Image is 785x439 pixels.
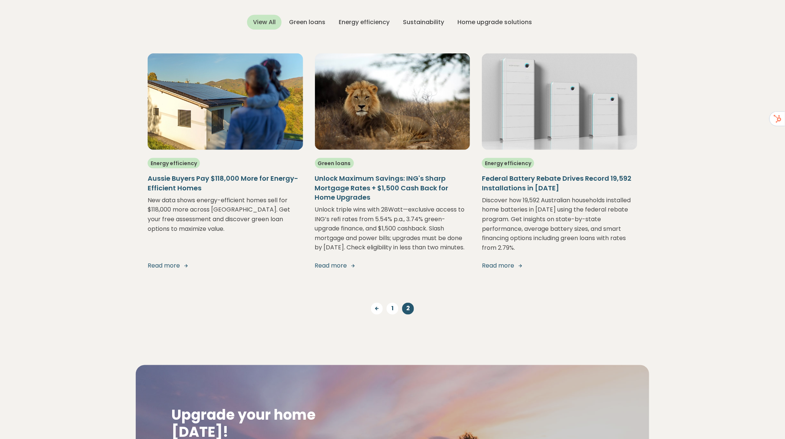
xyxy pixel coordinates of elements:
a: Read more [482,261,637,270]
p: Unlock triple wins with 28Watt—exclusive access to ING’s refi rates from 5.54% p.a., 3.74% green-... [315,205,470,252]
p: Discover how 19,592 Australian households installed home batteries in [DATE] using the federal re... [482,196,637,253]
a: Unlock Maximum Savings: ING's Sharp Mortgage Rates + $1,500 Cash Back for Home Upgrades [315,168,470,205]
img: aussie-buyers-pay-118-000-more-for-energy-efficient-homes [148,53,303,150]
a: 2 [402,303,414,315]
div: Home upgrade solutions [451,15,538,30]
a: Aussie Buyers Pay $118,000 More for Energy-Efficient Homes [148,168,303,195]
div: View All [247,15,282,30]
div: Energy efficiency [333,15,395,30]
h5: Unlock Maximum Savings: ING's Sharp Mortgage Rates + $1,500 Cash Back for Home Upgrades [315,174,470,202]
h5: Federal Battery Rebate Drives Record 19,592 Installations in [DATE] [482,174,637,192]
p: New data shows energy-efficient homes sell for $118,000 more across [GEOGRAPHIC_DATA]. Get your f... [148,196,303,253]
div: Sustainability [397,15,450,30]
img: federal-battery-rebate-drives-record-19-592-installations-in-july-2025 [482,53,637,150]
div: Green loans [283,15,331,30]
span: Green loans [315,158,354,168]
span: Energy efficiency [148,158,200,168]
img: ing-cashback-offer [315,53,470,150]
h5: Aussie Buyers Pay $118,000 More for Energy-Efficient Homes [148,174,303,192]
a: Read more [315,261,470,270]
a: 1 [387,303,398,315]
span: Energy efficiency [482,158,534,168]
a: Read more [148,261,303,270]
a: Federal Battery Rebate Drives Record 19,592 Installations in [DATE] [482,168,637,195]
